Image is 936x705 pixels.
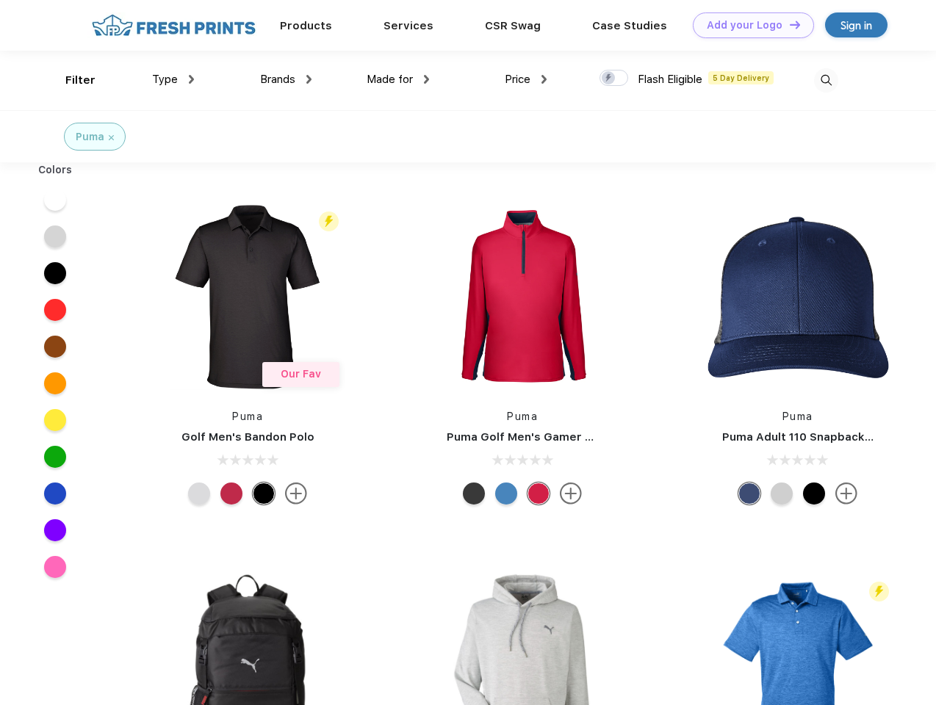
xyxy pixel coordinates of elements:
div: High Rise [188,482,210,505]
a: Puma Golf Men's Gamer Golf Quarter-Zip [447,430,679,444]
span: 5 Day Delivery [708,71,774,84]
span: Our Fav [281,368,321,380]
a: Puma [232,411,263,422]
img: func=resize&h=266 [700,199,896,394]
img: more.svg [835,482,857,505]
a: Golf Men's Bandon Polo [181,430,314,444]
img: dropdown.png [541,75,547,84]
a: Services [384,19,433,32]
a: Puma [507,411,538,422]
a: Puma [782,411,813,422]
div: Peacoat Qut Shd [738,482,760,505]
div: Quarry Brt Whit [771,482,793,505]
div: Add your Logo [707,19,782,32]
div: Colors [27,162,84,178]
a: Products [280,19,332,32]
span: Brands [260,73,295,86]
img: func=resize&h=266 [150,199,345,394]
div: Puma [76,129,104,145]
img: DT [790,21,800,29]
span: Type [152,73,178,86]
img: flash_active_toggle.svg [319,211,339,231]
img: dropdown.png [424,75,429,84]
div: Ski Patrol [220,482,242,505]
div: Puma Black [253,482,275,505]
img: dropdown.png [306,75,312,84]
span: Flash Eligible [638,73,702,86]
img: desktop_search.svg [814,68,838,93]
div: Filter [65,72,96,89]
a: CSR Swag [485,19,541,32]
img: more.svg [285,482,307,505]
span: Price [505,73,530,86]
img: filter_cancel.svg [109,135,114,140]
div: Sign in [840,17,872,34]
div: Ski Patrol [528,482,550,505]
a: Sign in [825,12,888,37]
div: Puma Black [463,482,485,505]
div: Pma Blk Pma Blk [803,482,825,505]
span: Made for [367,73,413,86]
img: dropdown.png [189,75,194,84]
img: flash_active_toggle.svg [869,582,889,601]
div: Bright Cobalt [495,482,517,505]
img: more.svg [560,482,582,505]
img: fo%20logo%202.webp [87,12,260,38]
img: func=resize&h=266 [425,199,620,394]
